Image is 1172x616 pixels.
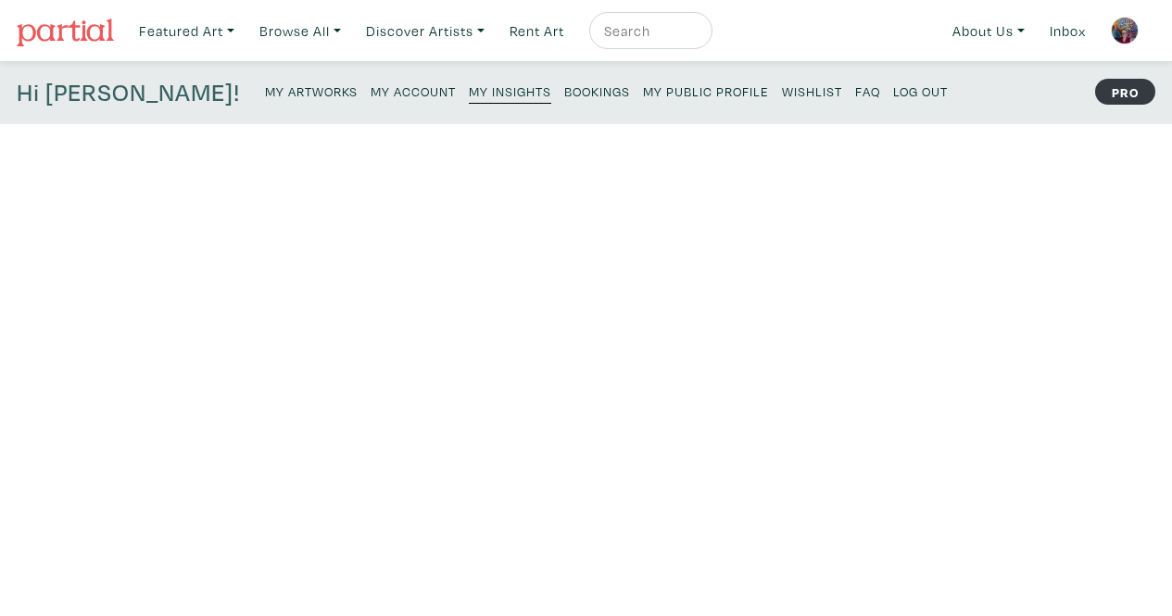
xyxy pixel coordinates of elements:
small: Log Out [893,82,948,100]
a: My Public Profile [643,78,769,103]
a: Featured Art [131,12,243,50]
small: My Artworks [265,82,358,100]
a: Browse All [251,12,349,50]
small: FAQ [855,82,880,100]
small: My Insights [469,82,551,100]
a: Inbox [1041,12,1094,50]
h4: Hi [PERSON_NAME]! [17,78,240,107]
a: FAQ [855,78,880,103]
a: Log Out [893,78,948,103]
img: phpThumb.php [1111,17,1139,44]
small: My Public Profile [643,82,769,100]
a: Bookings [564,78,630,103]
input: Search [602,19,695,43]
small: Bookings [564,82,630,100]
small: My Account [371,82,456,100]
a: Wishlist [782,78,842,103]
strong: PRO [1095,79,1155,105]
a: Discover Artists [358,12,493,50]
a: My Account [371,78,456,103]
a: My Artworks [265,78,358,103]
a: Rent Art [501,12,573,50]
a: About Us [944,12,1033,50]
small: Wishlist [782,82,842,100]
a: My Insights [469,78,551,104]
